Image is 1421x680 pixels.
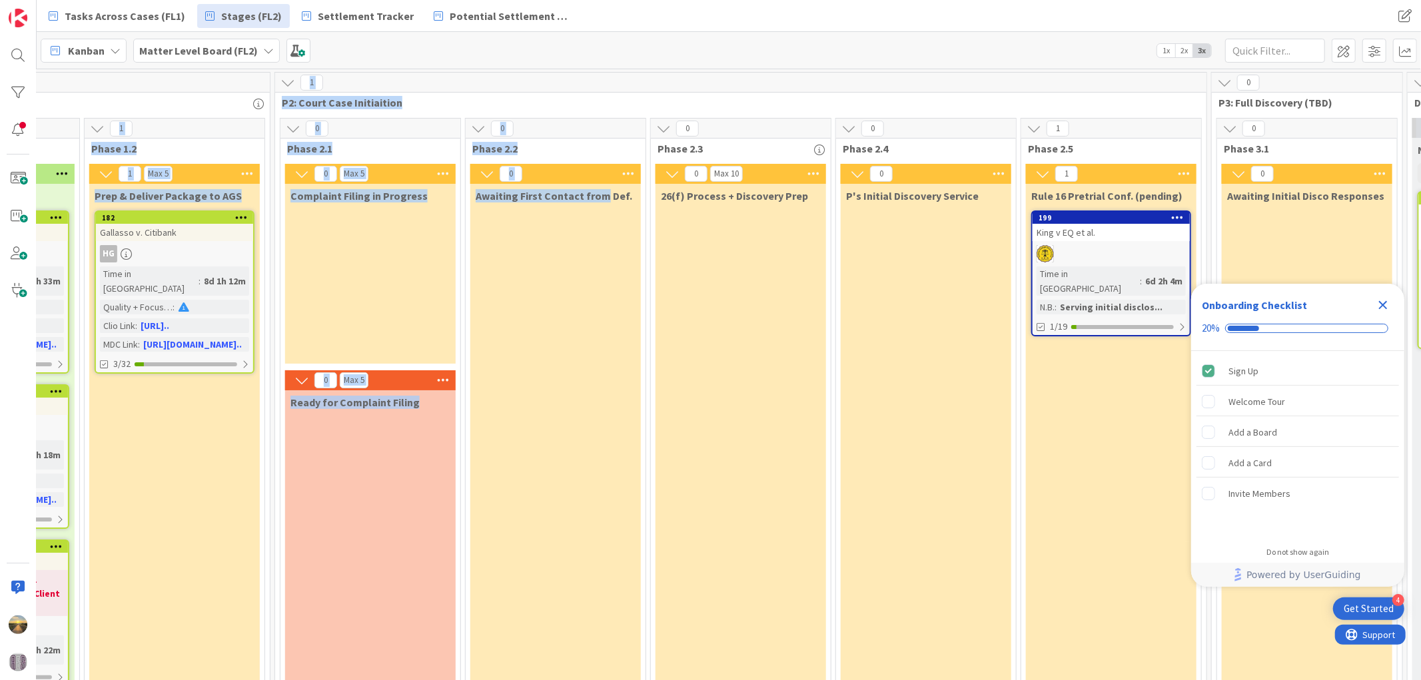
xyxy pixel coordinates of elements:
img: TG [1037,245,1054,262]
a: Potential Settlement (Discussions) [426,4,579,28]
div: N.B. [1037,300,1055,314]
span: 0 [861,121,884,137]
a: Stages (FL2) [197,4,290,28]
span: Rule 16 Pretrial Conf. (pending) [1031,189,1183,202]
span: 0 [1251,166,1274,182]
div: 182Gallasso v. Citibank [96,212,253,241]
div: 199 [1039,213,1190,222]
div: 199King v EQ et al. [1033,212,1190,241]
span: : [199,274,201,288]
span: Ready for Complaint Filing [290,396,420,409]
div: Do not show again [1266,547,1329,557]
a: Powered by UserGuiding [1198,563,1398,587]
span: Kanban [68,43,105,59]
div: Add a Card is incomplete. [1196,448,1399,478]
span: 1 [300,75,323,91]
div: Checklist items [1191,351,1404,538]
span: Awaiting First Contact from Def. [476,189,632,202]
div: 6d 2h 4m [1142,274,1186,288]
a: Settlement Tracker [294,4,422,28]
div: King v EQ et al. [1033,224,1190,241]
span: 2x [1175,44,1193,57]
span: : [138,337,140,352]
span: Phase 2.3 [658,142,814,155]
div: 35d 3h 33m [11,274,64,288]
a: Tasks Across Cases (FL1) [41,4,193,28]
span: 0 [491,121,514,137]
div: Footer [1191,563,1404,587]
span: Prep & Deliver Package to AGS [95,189,242,202]
span: 1 [110,121,133,137]
span: : [135,318,137,333]
div: Clio Link [100,318,135,333]
span: 3x [1193,44,1211,57]
span: 1 [1047,121,1069,137]
span: 0 [1237,75,1260,91]
div: Quality + Focus Level [100,300,173,314]
img: Visit kanbanzone.com [9,9,27,27]
span: 26(f) Process + Discovery Prep [661,189,808,202]
span: Settlement Tracker [318,8,414,24]
div: Max 10 [714,170,739,177]
span: P2: Court Case Initiaition [282,96,1190,109]
div: 4 [1392,594,1404,606]
div: 20% [1202,322,1220,334]
span: Awaiting Initial Disco Responses [1227,189,1384,202]
div: Invite Members is incomplete. [1196,479,1399,508]
b: Matter Level Board (FL2) [139,44,258,57]
a: [URL].. [141,320,169,332]
span: : [1140,274,1142,288]
div: Invite Members [1228,486,1290,502]
div: Add a Board is incomplete. [1196,418,1399,447]
span: P's Initial Discovery Service [846,189,979,202]
span: P3: Full Discovery (TBD) [1218,96,1386,109]
span: Phase 2.1 [287,142,444,155]
span: Phase 2.4 [843,142,999,155]
div: Time in [GEOGRAPHIC_DATA] [100,266,199,296]
img: avatar [9,653,27,671]
div: MDC Link [100,337,138,352]
span: Phase 3.1 [1224,142,1380,155]
a: [URL][DOMAIN_NAME].. [143,338,242,350]
span: Stages (FL2) [221,8,282,24]
span: : [1055,300,1057,314]
span: 0 [314,372,337,388]
span: 0 [1242,121,1265,137]
div: Sign Up [1228,363,1258,379]
div: Gallasso v. Citibank [96,224,253,241]
div: Time in [GEOGRAPHIC_DATA] [1037,266,1140,296]
div: Max 5 [148,170,169,177]
div: Get Started [1344,602,1394,615]
div: Welcome Tour is incomplete. [1196,387,1399,416]
span: 1/19 [1050,320,1067,334]
span: 0 [685,166,708,182]
div: Checklist Container [1191,284,1404,587]
span: Phase 2.2 [472,142,629,155]
span: 0 [676,121,699,137]
div: Add a Card [1228,455,1272,471]
div: Max 5 [344,170,364,177]
span: Complaint Filing in Progress [290,189,428,202]
a: 199King v EQ et al.TGTime in [GEOGRAPHIC_DATA]:6d 2h 4mN.B.:Serving initial disclos...1/19 [1031,210,1191,336]
img: AS [9,615,27,634]
div: HG [100,245,117,262]
div: TG [1033,245,1190,262]
div: Sign Up is complete. [1196,356,1399,386]
div: Open Get Started checklist, remaining modules: 4 [1333,597,1404,620]
div: Close Checklist [1372,294,1394,316]
div: 35d 3h 22m [11,643,64,657]
div: HG [96,245,253,262]
div: 35d 3h 18m [11,448,64,462]
div: 182 [102,213,253,222]
span: 1 [1055,166,1078,182]
span: Tasks Across Cases (FL1) [65,8,185,24]
div: 182 [96,212,253,224]
span: 0 [306,121,328,137]
span: 1x [1157,44,1175,57]
span: 0 [870,166,893,182]
input: Quick Filter... [1225,39,1325,63]
div: 199 [1033,212,1190,224]
span: Phase 2.5 [1028,142,1184,155]
div: Welcome Tour [1228,394,1285,410]
div: 8d 1h 12m [201,274,249,288]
